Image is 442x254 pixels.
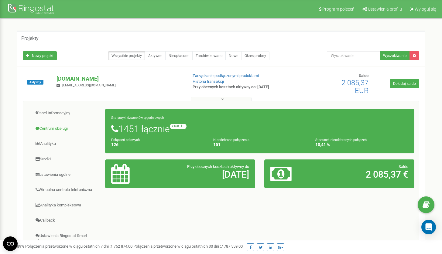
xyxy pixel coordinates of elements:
span: Przy obecnych kosztach aktywny do [187,164,249,169]
p: [DOMAIN_NAME] [57,75,183,83]
a: Środki [28,152,105,167]
small: +168 [170,124,187,129]
span: Saldo [359,73,368,78]
a: Okres próbny [241,51,269,60]
span: 2 085,37 EUR [341,79,368,95]
span: Połączenia przetworzone w ciągu ostatnich 30 dni : [133,244,243,249]
span: Wyloguj się [415,7,436,12]
a: Panel Informacyjny [28,106,105,121]
a: Analityka [28,136,105,151]
a: Callback [28,213,105,228]
a: Historia transakcji [193,79,224,84]
h4: 126 [111,142,204,147]
a: Ustawienia Ringostat Smart Phone [28,229,105,249]
button: Wyszukiwanie [380,51,410,60]
a: Zarchiwizowane [192,51,226,60]
u: 7 787 559,00 [221,244,243,249]
small: Nieodebrane połączenia [213,138,249,142]
a: Zarządzanie podłączonymi produktami [193,73,259,78]
a: Nowe [225,51,242,60]
h4: 151 [213,142,306,147]
h1: 1451 łącznie [111,124,408,134]
div: Open Intercom Messenger [421,220,436,234]
span: [EMAIL_ADDRESS][DOMAIN_NAME] [62,83,116,87]
a: Doładuj saldo [390,79,419,88]
span: Program poleceń [322,7,355,12]
input: Wyszukiwanie [327,51,380,60]
small: Połączeń celowych [111,138,140,142]
a: Aktywne [145,51,166,60]
h4: 10,41 % [315,142,408,147]
a: Wszystkie projekty [108,51,145,60]
a: Analityka kompleksowa [28,198,105,213]
small: Stosunek nieodebranych połączeń [315,138,367,142]
h2: 2 085,37 € [319,169,408,179]
span: Ustawienia profilu [368,7,402,12]
span: Saldo [399,164,408,169]
a: Nieopłacone [165,51,193,60]
p: Przy obecnych kosztach aktywny do: [DATE] [193,84,285,90]
span: Połączenia przetworzone w ciągu ostatnich 7 dni : [25,244,132,249]
a: Wirtualna centrala telefoniczna [28,182,105,197]
small: Statystyki dzwonków tygodniowych [111,116,164,120]
h2: [DATE] [160,169,249,179]
h5: Projekty [21,36,39,41]
a: Ustawienia ogólne [28,167,105,182]
button: Open CMP widget [3,236,18,251]
a: Centrum obsługi [28,121,105,136]
u: 1 752 874,00 [111,244,132,249]
span: Aktywny [27,80,43,85]
a: Nowy projekt [23,51,57,60]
